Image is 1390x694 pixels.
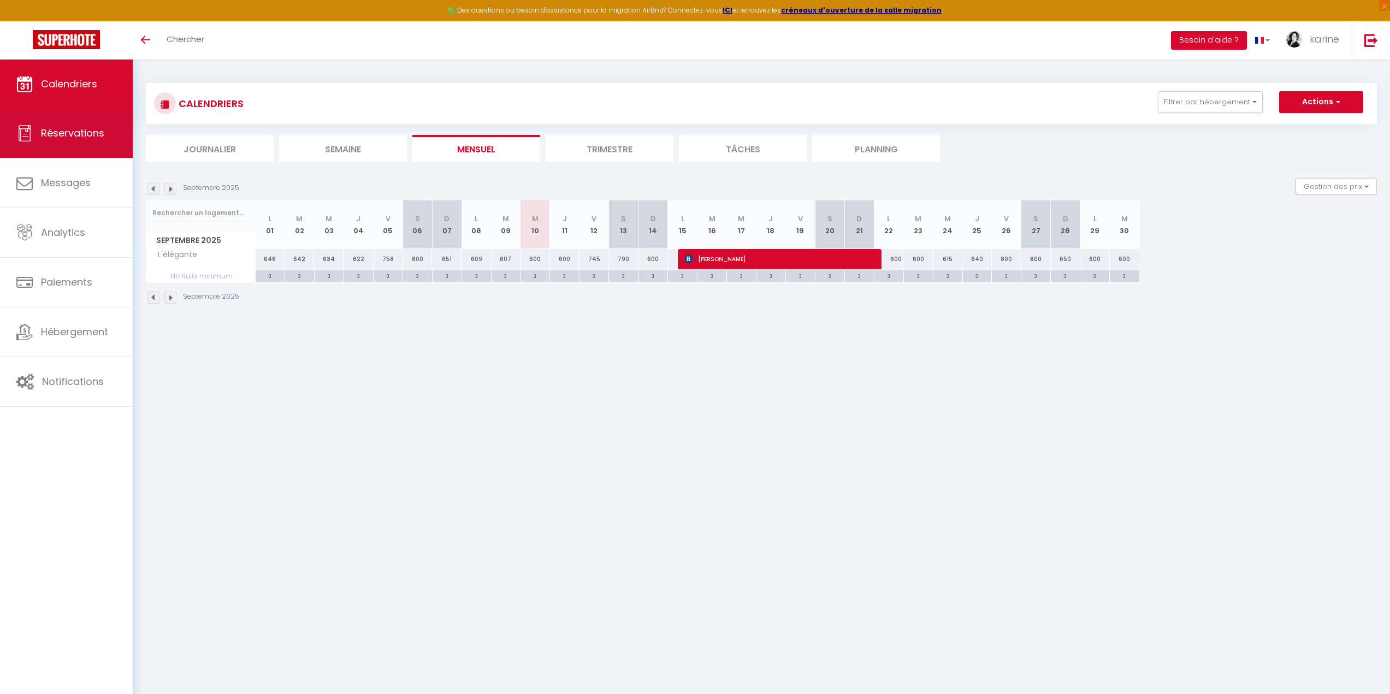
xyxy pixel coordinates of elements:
button: Ouvrir le widget de chat LiveChat [9,4,42,37]
th: 29 [1080,200,1110,249]
span: Réservations [41,126,104,140]
span: [PERSON_NAME] [684,248,871,269]
div: 800 [992,249,1021,269]
li: Journalier [146,135,274,162]
div: 3 [256,270,285,281]
div: 640 [962,249,992,269]
abbr: V [798,213,803,224]
div: 3 [609,270,638,281]
div: 3 [668,270,697,281]
div: 622 [344,249,373,269]
span: Notifications [42,375,104,388]
th: 18 [756,200,785,249]
abbr: S [621,213,626,224]
th: 09 [491,200,520,249]
div: 3 [845,270,874,281]
div: 3 [315,270,344,281]
th: 05 [373,200,403,249]
div: 758 [373,249,403,269]
th: 12 [579,200,609,249]
div: 3 [815,270,844,281]
img: ... [1286,31,1303,48]
abbr: L [268,213,271,224]
th: 06 [403,200,432,249]
th: 20 [815,200,844,249]
div: 3 [462,270,491,281]
abbr: J [356,213,360,224]
div: 600 [1110,249,1139,269]
th: 16 [697,200,727,249]
div: 3 [963,270,992,281]
div: 3 [550,270,579,281]
div: 3 [492,270,520,281]
a: ... karine [1278,21,1353,60]
abbr: M [944,213,951,224]
abbr: L [681,213,684,224]
li: Mensuel [412,135,540,162]
th: 22 [874,200,903,249]
div: 600 [903,249,933,269]
div: 745 [579,249,609,269]
th: 28 [1051,200,1080,249]
abbr: M [738,213,744,224]
th: 01 [256,200,285,249]
abbr: J [975,213,979,224]
abbr: V [592,213,596,224]
th: 13 [609,200,638,249]
th: 27 [1021,200,1051,249]
span: Paiements [41,275,92,289]
th: 11 [550,200,579,249]
img: Super Booking [33,30,100,49]
div: 600 [638,249,668,269]
span: L'élégante [148,249,200,261]
div: 800 [403,249,432,269]
span: Septembre 2025 [146,233,255,248]
div: 3 [344,270,373,281]
span: Chercher [167,33,204,45]
th: 26 [992,200,1021,249]
th: 30 [1110,200,1139,249]
div: 3 [1080,270,1109,281]
div: 600 [874,249,903,269]
button: Gestion des prix [1296,178,1377,194]
abbr: M [1121,213,1128,224]
abbr: M [502,213,509,224]
li: Semaine [279,135,407,162]
th: 04 [344,200,373,249]
abbr: S [415,213,420,224]
div: 3 [520,270,549,281]
div: 3 [756,270,785,281]
abbr: M [326,213,332,224]
abbr: M [532,213,539,224]
th: 19 [785,200,815,249]
div: 600 [1080,249,1110,269]
div: 3 [1021,270,1050,281]
div: 3 [786,270,815,281]
div: 3 [433,270,462,281]
img: logout [1364,33,1378,47]
div: 651 [432,249,462,269]
abbr: D [444,213,449,224]
span: karine [1310,32,1339,46]
abbr: D [1063,213,1068,224]
div: 790 [609,249,638,269]
button: Besoin d'aide ? [1171,31,1247,50]
abbr: M [709,213,715,224]
th: 14 [638,200,668,249]
div: 3 [285,270,314,281]
span: Hébergement [41,325,108,339]
th: 21 [844,200,874,249]
strong: créneaux d'ouverture de la salle migration [781,5,942,15]
div: 3 [1110,270,1139,281]
th: 25 [962,200,992,249]
span: Calendriers [41,77,97,91]
div: 3 [697,270,726,281]
div: 3 [579,270,608,281]
button: Filtrer par hébergement [1158,91,1263,113]
div: 800 [1021,249,1051,269]
div: 3 [874,270,903,281]
abbr: L [1093,213,1097,224]
a: ICI [723,5,732,15]
span: Analytics [41,226,85,239]
div: 646 [256,249,285,269]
